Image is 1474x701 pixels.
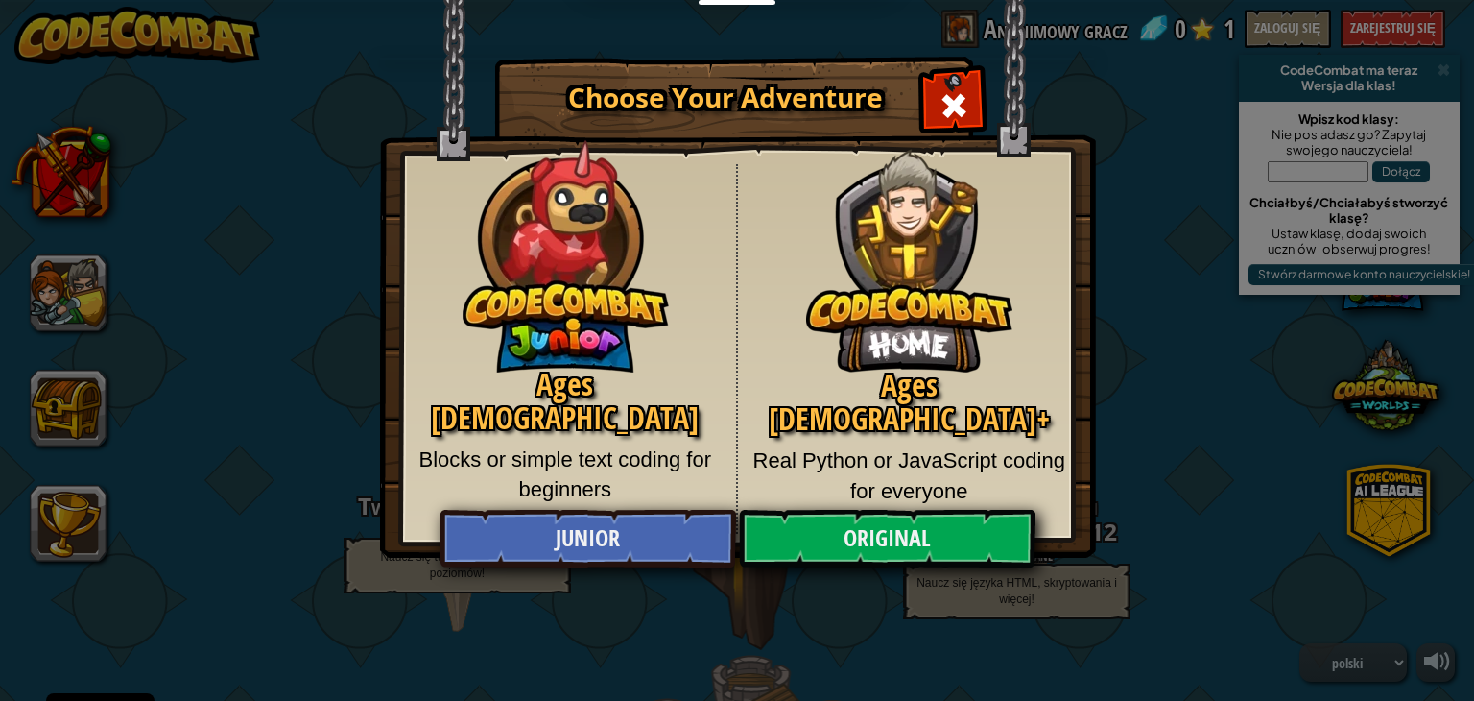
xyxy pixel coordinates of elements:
a: Junior [440,510,735,568]
div: Close modal [923,73,984,133]
h2: Ages [DEMOGRAPHIC_DATA] [409,368,722,435]
p: Blocks or simple text coding for beginners [409,445,722,505]
h2: Ages [DEMOGRAPHIC_DATA]+ [752,369,1067,436]
a: Original [739,510,1034,568]
p: Real Python or JavaScript coding for everyone [752,446,1067,506]
h1: Choose Your Adventure [529,83,922,112]
img: CodeCombat Junior hero character [463,128,669,373]
img: CodeCombat Original hero character [806,120,1012,373]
